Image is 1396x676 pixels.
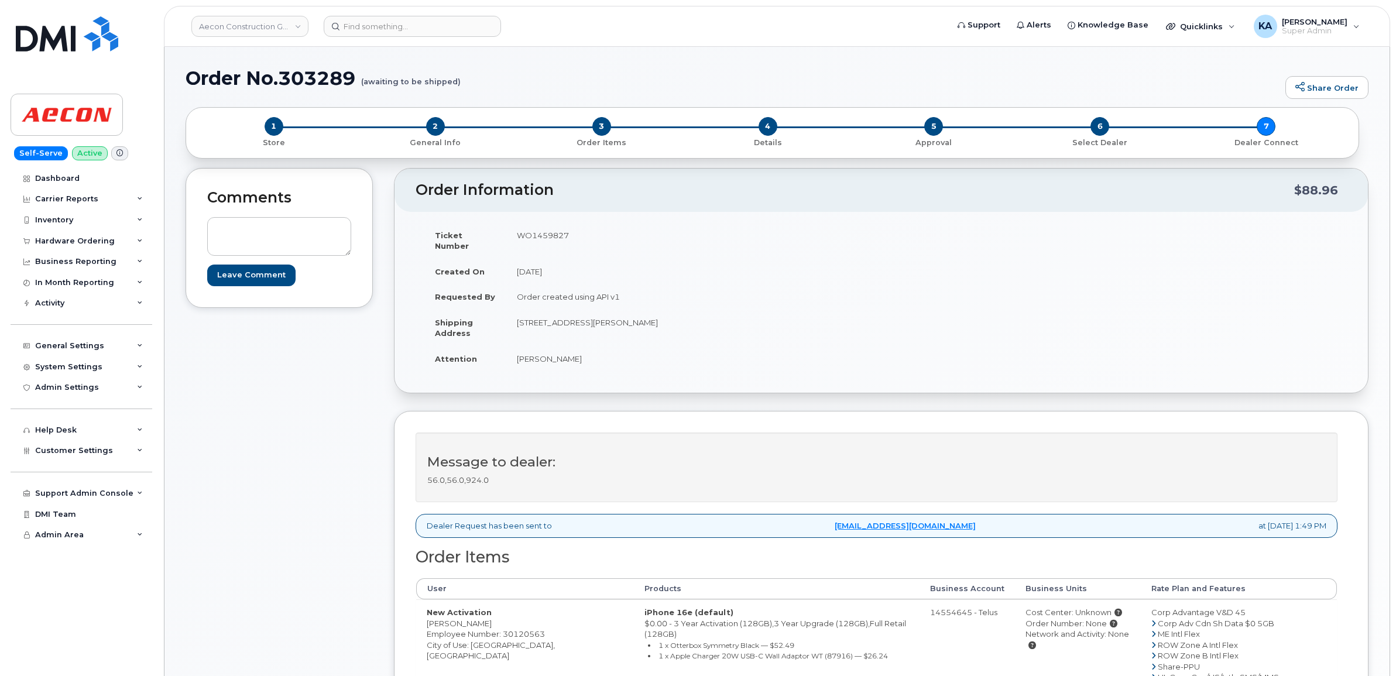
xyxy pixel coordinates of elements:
div: $88.96 [1294,179,1338,201]
a: 2 General Info [352,136,519,148]
th: Business Account [920,578,1015,599]
strong: Requested By [435,292,495,301]
th: Business Units [1015,578,1141,599]
small: 1 x Apple Charger 20W USB-C Wall Adaptor WT (87916) — $26.24 [658,651,888,660]
h2: Comments [207,190,351,206]
strong: New Activation [427,608,492,617]
input: Leave Comment [207,265,296,286]
th: User [416,578,634,599]
p: 56.0,56.0,924.0 [427,475,1326,486]
p: General Info [357,138,514,148]
div: Cost Center: Unknown [1025,607,1130,618]
strong: Attention [435,354,477,363]
a: [EMAIL_ADDRESS][DOMAIN_NAME] [835,520,976,531]
a: 5 Approval [850,136,1017,148]
span: Share-PPU [1158,662,1200,671]
a: 3 Order Items [519,136,685,148]
td: Order created using API v1 [506,284,873,310]
span: 1 [265,117,283,136]
th: Products [634,578,920,599]
span: ROW Zone A Intl Flex [1158,640,1238,650]
strong: iPhone 16e (default) [644,608,733,617]
span: ROW Zone B Intl Flex [1158,651,1239,660]
td: [STREET_ADDRESS][PERSON_NAME] [506,310,873,346]
strong: Created On [435,267,485,276]
div: Network and Activity: None [1025,629,1130,650]
p: Store [200,138,348,148]
span: 2 [426,117,445,136]
span: Employee Number: 30120563 [427,629,545,639]
p: Details [690,138,846,148]
span: 4 [759,117,777,136]
small: (awaiting to be shipped) [361,68,461,86]
h2: Order Information [416,182,1294,198]
td: WO1459827 [506,222,873,259]
td: [DATE] [506,259,873,284]
strong: Shipping Address [435,318,473,338]
h1: Order No.303289 [186,68,1280,88]
a: 4 Details [685,136,851,148]
span: ME Intl Flex [1158,629,1200,639]
span: 3 [592,117,611,136]
p: Order Items [523,138,680,148]
td: [PERSON_NAME] [506,346,873,372]
span: 6 [1090,117,1109,136]
p: Approval [855,138,1012,148]
small: 1 x Otterbox Symmetry Black — $52.49 [658,641,794,650]
h2: Order Items [416,548,1337,566]
h3: Message to dealer: [427,455,1326,469]
a: 6 Select Dealer [1017,136,1183,148]
a: 1 Store [195,136,352,148]
span: Corp Adv Cdn Sh Data $0 5GB [1158,619,1274,628]
span: 5 [924,117,943,136]
div: Order Number: None [1025,618,1130,629]
a: Share Order [1285,76,1368,99]
div: Dealer Request has been sent to at [DATE] 1:49 PM [416,514,1337,538]
th: Rate Plan and Features [1141,578,1337,599]
strong: Ticket Number [435,231,469,251]
p: Select Dealer [1021,138,1178,148]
